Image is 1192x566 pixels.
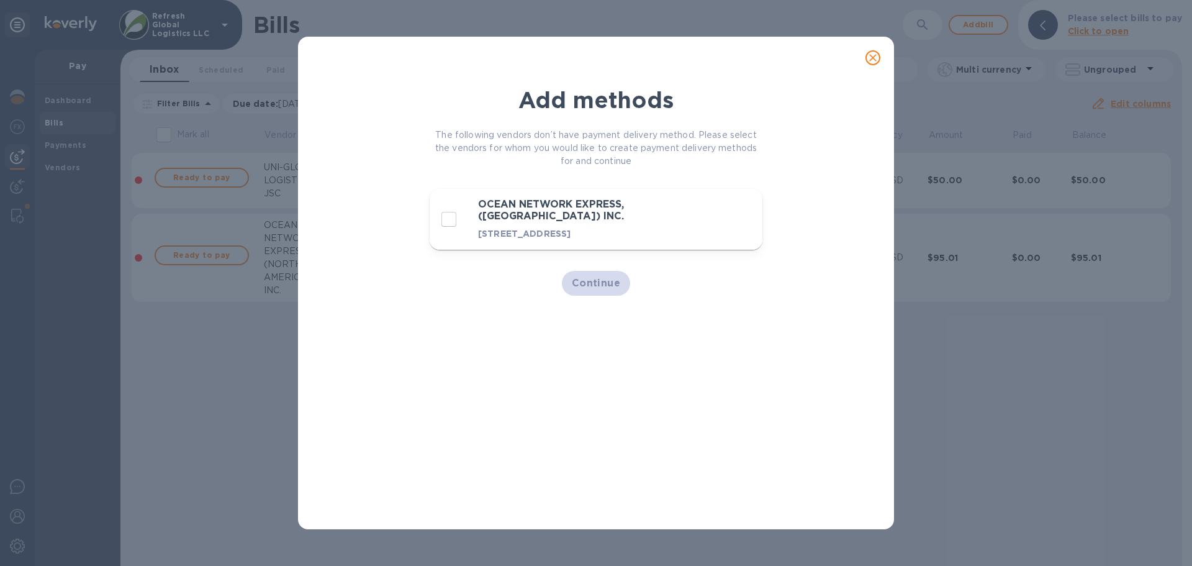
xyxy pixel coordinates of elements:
[478,227,673,240] p: [STREET_ADDRESS]
[478,199,673,222] h3: OCEAN NETWORK EXPRESS, ([GEOGRAPHIC_DATA]) INC.
[518,86,674,114] b: Add methods
[858,43,888,73] button: close
[430,129,762,168] p: The following vendors don’t have payment delivery method. Please select the vendors for whom you ...
[430,189,762,249] button: decorative checkboxOCEAN NETWORK EXPRESS, ([GEOGRAPHIC_DATA]) INC.[STREET_ADDRESS]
